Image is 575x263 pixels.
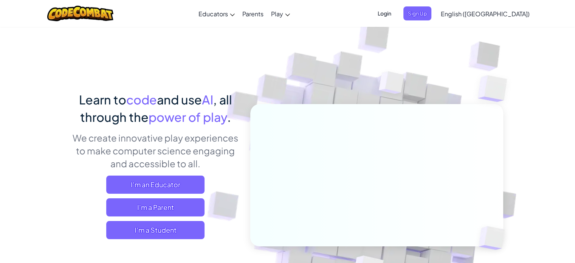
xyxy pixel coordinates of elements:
span: Play [271,10,283,18]
p: We create innovative play experiences to make computer science engaging and accessible to all. [72,131,239,170]
span: Learn to [79,92,126,107]
button: Sign Up [403,6,431,20]
button: Login [373,6,396,20]
button: I'm a Student [106,221,205,239]
span: English ([GEOGRAPHIC_DATA]) [441,10,530,18]
a: Play [267,3,294,24]
a: I'm a Parent [106,198,205,216]
img: Overlap cubes [364,56,419,113]
span: code [126,92,157,107]
span: power of play [149,109,227,124]
span: . [227,109,231,124]
a: Educators [195,3,239,24]
img: CodeCombat logo [47,6,113,21]
span: Educators [198,10,228,18]
a: I'm an Educator [106,176,205,194]
a: English ([GEOGRAPHIC_DATA]) [437,3,533,24]
span: and use [157,92,202,107]
img: Overlap cubes [463,57,528,121]
span: AI [202,92,213,107]
a: Parents [239,3,267,24]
